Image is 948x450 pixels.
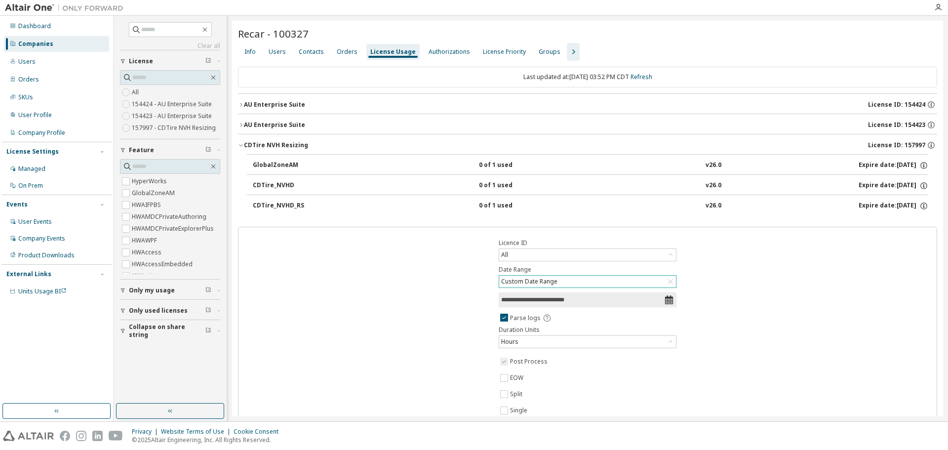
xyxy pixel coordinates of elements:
[76,431,86,441] img: instagram.svg
[132,270,165,282] label: HWActivate
[510,388,524,400] label: Split
[6,148,59,156] div: License Settings
[429,48,470,56] div: Authorizations
[120,320,220,342] button: Collapse on share string
[205,307,211,315] span: Clear filter
[479,161,568,170] div: 0 of 1 used
[859,181,928,190] div: Expire date: [DATE]
[18,129,65,137] div: Company Profile
[18,22,51,30] div: Dashboard
[120,42,220,50] a: Clear all
[269,48,286,56] div: Users
[510,314,541,322] span: Parse logs
[132,86,141,98] label: All
[6,270,51,278] div: External Links
[132,187,177,199] label: GlobalZoneAM
[479,181,568,190] div: 0 of 1 used
[706,202,721,210] div: v26.0
[18,287,67,295] span: Units Usage BI
[120,50,220,72] button: License
[132,258,195,270] label: HWAccessEmbedded
[18,251,75,259] div: Product Downloads
[337,48,357,56] div: Orders
[868,121,925,129] span: License ID: 154423
[18,165,45,173] div: Managed
[18,76,39,83] div: Orders
[510,372,525,384] label: EOW
[109,431,123,441] img: youtube.svg
[129,323,205,339] span: Collapse on share string
[238,27,309,41] span: Recar - 100327
[868,101,925,109] span: License ID: 154424
[299,48,324,56] div: Contacts
[18,235,65,243] div: Company Events
[500,276,559,287] div: Custom Date Range
[500,249,510,260] div: All
[132,428,161,436] div: Privacy
[120,280,220,301] button: Only my usage
[205,327,211,335] span: Clear filter
[129,307,188,315] span: Only used licenses
[499,239,676,247] label: Licence ID
[483,48,526,56] div: License Priority
[859,161,928,170] div: Expire date: [DATE]
[234,428,284,436] div: Cookie Consent
[18,40,53,48] div: Companies
[500,336,520,347] div: Hours
[18,111,52,119] div: User Profile
[706,161,721,170] div: v26.0
[3,431,54,441] img: altair_logo.svg
[92,431,103,441] img: linkedin.svg
[18,93,33,101] div: SKUs
[253,181,342,190] div: CDTire_NVHD
[129,57,153,65] span: License
[132,246,163,258] label: HWAccess
[132,436,284,444] p: © 2025 Altair Engineering, Inc. All Rights Reserved.
[244,141,308,149] div: CDTire NVH Resizing
[205,286,211,294] span: Clear filter
[253,175,928,197] button: CDTire_NVHD0 of 1 usedv26.0Expire date:[DATE]
[132,122,218,134] label: 157997 - CDTire NVH Resizing
[205,57,211,65] span: Clear filter
[6,201,28,208] div: Events
[238,134,937,156] button: CDTire NVH ResizingLicense ID: 157997
[244,48,256,56] div: Info
[238,67,937,87] div: Last updated at: [DATE] 03:52 PM CDT
[132,211,208,223] label: HWAMDCPrivateAuthoring
[132,110,214,122] label: 154423 - AU Enterprise Suite
[510,405,529,416] label: Single
[479,202,568,210] div: 0 of 1 used
[18,218,52,226] div: User Events
[60,431,70,441] img: facebook.svg
[859,202,928,210] div: Expire date: [DATE]
[499,336,676,348] div: Hours
[5,3,128,13] img: Altair One
[499,276,676,287] div: Custom Date Range
[18,182,43,190] div: On Prem
[539,48,560,56] div: Groups
[370,48,416,56] div: License Usage
[706,181,721,190] div: v26.0
[244,101,305,109] div: AU Enterprise Suite
[238,114,937,136] button: AU Enterprise SuiteLicense ID: 154423
[132,199,163,211] label: HWAIFPBS
[132,175,169,187] label: HyperWorks
[253,202,342,210] div: CDTire_NVHD_RS
[161,428,234,436] div: Website Terms of Use
[868,141,925,149] span: License ID: 157997
[244,121,305,129] div: AU Enterprise Suite
[129,286,175,294] span: Only my usage
[238,94,937,116] button: AU Enterprise SuiteLicense ID: 154424
[132,98,214,110] label: 154424 - AU Enterprise Suite
[631,73,652,81] a: Refresh
[120,139,220,161] button: Feature
[129,146,154,154] span: Feature
[253,155,928,176] button: GlobalZoneAM0 of 1 usedv26.0Expire date:[DATE]
[253,161,342,170] div: GlobalZoneAM
[132,235,159,246] label: HWAWPF
[499,266,676,274] label: Date Range
[499,326,676,334] label: Duration Units
[18,58,36,66] div: Users
[510,356,550,368] label: Post Process
[205,146,211,154] span: Clear filter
